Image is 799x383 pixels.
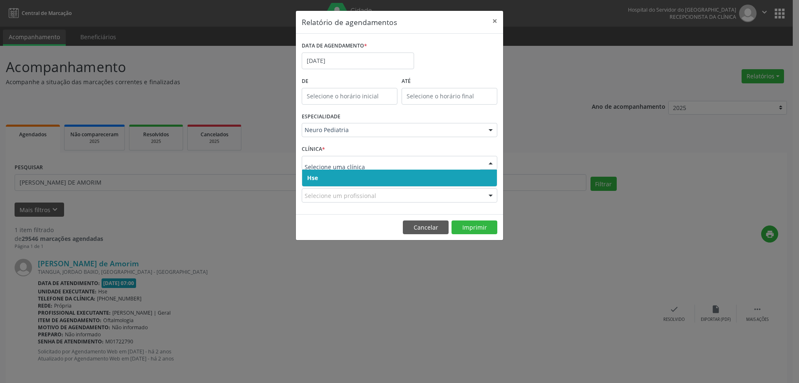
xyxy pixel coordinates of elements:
[302,53,414,69] input: Selecione uma data ou intervalo
[403,220,449,235] button: Cancelar
[305,191,376,200] span: Selecione um profissional
[302,110,340,123] label: ESPECIALIDADE
[307,174,318,182] span: Hse
[402,88,497,105] input: Selecione o horário final
[302,17,397,28] h5: Relatório de agendamentos
[302,75,397,88] label: De
[305,159,480,175] input: Selecione uma clínica
[452,220,497,235] button: Imprimir
[402,75,497,88] label: ATÉ
[302,143,325,156] label: CLÍNICA
[305,126,480,134] span: Neuro Pediatria
[302,88,397,105] input: Selecione o horário inicial
[486,11,503,31] button: Close
[302,40,367,53] label: DATA DE AGENDAMENTO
